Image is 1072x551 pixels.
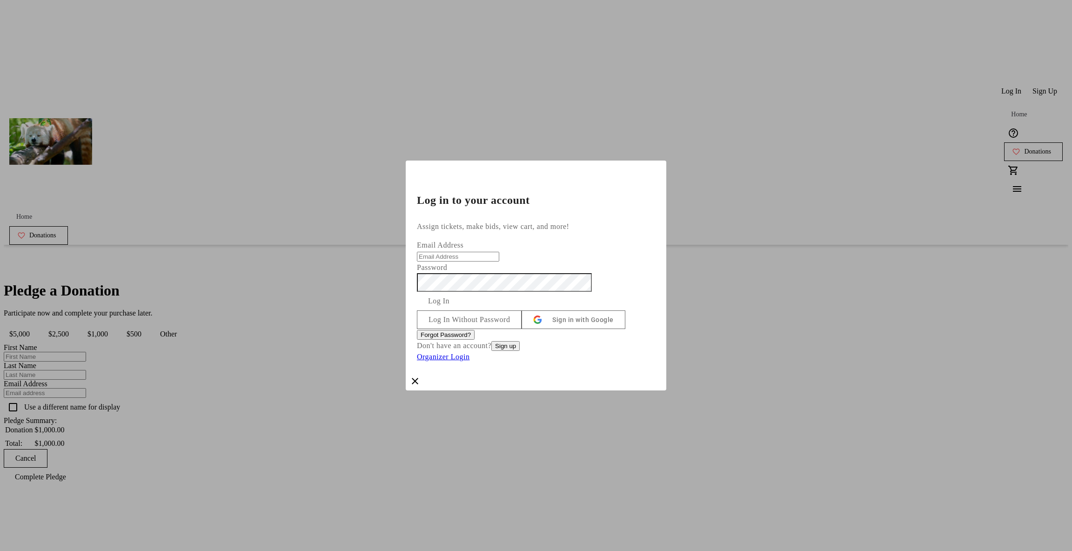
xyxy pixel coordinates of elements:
[491,341,520,351] button: Sign up
[417,310,522,329] button: Log In Without Password
[428,296,449,307] span: Log In
[417,263,447,271] label: Password
[429,314,510,325] span: Log In Without Password
[417,252,499,262] input: Email Address
[417,330,475,340] button: Forgot Password?
[417,241,463,249] label: Email Address
[417,195,655,206] h2: Log in to your account
[417,340,655,351] div: Don't have an account?
[417,353,469,361] a: Organizer Login
[417,221,655,232] p: Assign tickets, make bids, view cart, and more!
[552,316,614,323] span: Sign in with Google
[522,310,625,329] button: Sign in with Google
[406,372,424,390] button: Close
[417,292,461,310] button: Log In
